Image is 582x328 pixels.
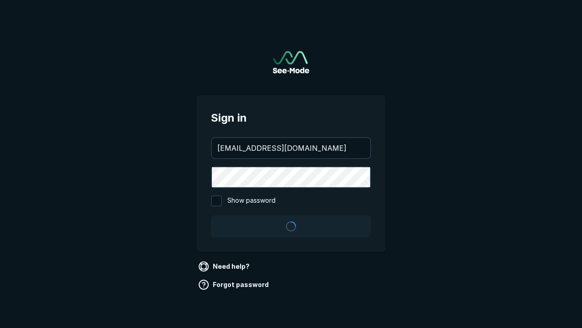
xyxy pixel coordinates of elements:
a: Go to sign in [273,51,309,73]
span: Sign in [211,110,371,126]
input: your@email.com [212,138,370,158]
a: Forgot password [196,277,272,292]
span: Show password [227,195,276,206]
img: See-Mode Logo [273,51,309,73]
a: Need help? [196,259,253,274]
